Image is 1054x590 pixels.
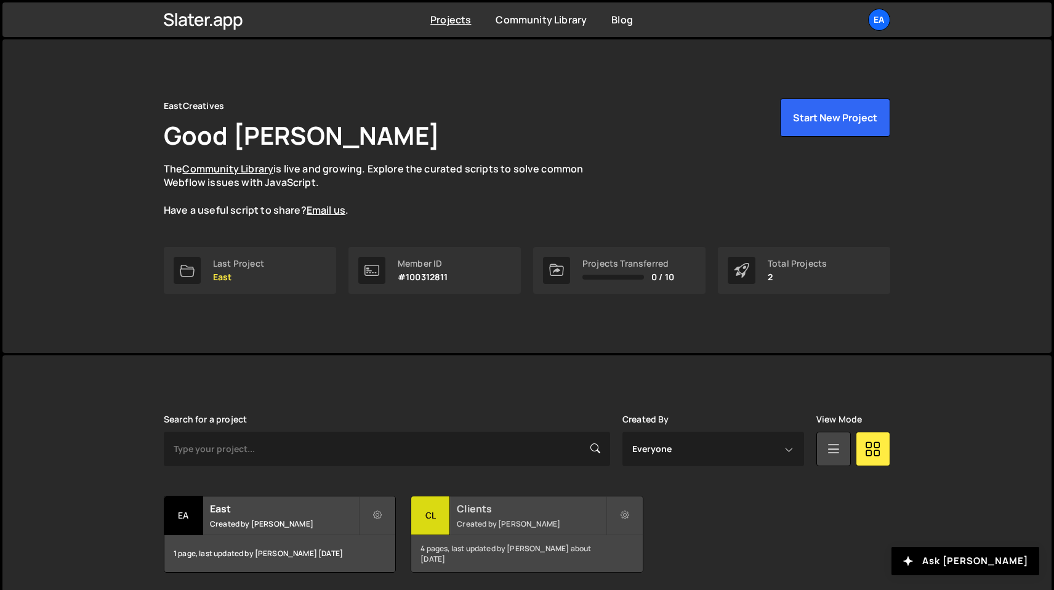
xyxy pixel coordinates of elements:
[457,519,605,529] small: Created by [PERSON_NAME]
[611,13,633,26] a: Blog
[164,118,440,152] h1: Good [PERSON_NAME]
[891,547,1039,575] button: Ask [PERSON_NAME]
[496,13,587,26] a: Community Library
[164,496,396,573] a: Ea East Created by [PERSON_NAME] 1 page, last updated by [PERSON_NAME] [DATE]
[182,162,273,176] a: Community Library
[398,259,448,269] div: Member ID
[780,99,890,137] button: Start New Project
[398,272,448,282] p: #100312811
[411,496,450,535] div: Cl
[164,432,610,466] input: Type your project...
[622,414,669,424] label: Created By
[164,496,203,535] div: Ea
[164,162,607,217] p: The is live and growing. Explore the curated scripts to solve common Webflow issues with JavaScri...
[164,247,336,294] a: Last Project East
[768,259,827,269] div: Total Projects
[213,259,264,269] div: Last Project
[768,272,827,282] p: 2
[213,272,264,282] p: East
[430,13,471,26] a: Projects
[307,203,345,217] a: Email us
[816,414,862,424] label: View Mode
[164,99,224,113] div: EastCreatives
[210,502,358,515] h2: East
[457,502,605,515] h2: Clients
[164,414,247,424] label: Search for a project
[582,259,674,269] div: Projects Transferred
[411,496,643,573] a: Cl Clients Created by [PERSON_NAME] 4 pages, last updated by [PERSON_NAME] about [DATE]
[651,272,674,282] span: 0 / 10
[868,9,890,31] a: Ea
[164,535,395,572] div: 1 page, last updated by [PERSON_NAME] [DATE]
[210,519,358,529] small: Created by [PERSON_NAME]
[411,535,642,572] div: 4 pages, last updated by [PERSON_NAME] about [DATE]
